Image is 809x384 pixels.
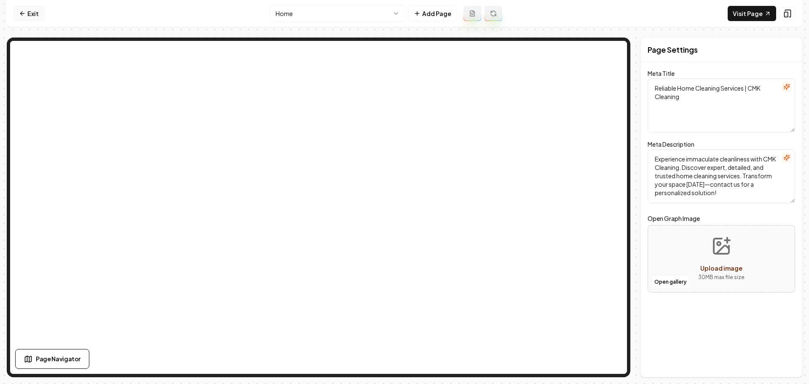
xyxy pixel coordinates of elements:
[651,275,689,289] button: Open gallery
[700,264,742,272] span: Upload image
[15,349,89,369] button: Page Navigator
[408,6,457,21] button: Add Page
[485,6,502,21] button: Regenerate page
[36,354,80,363] span: Page Navigator
[648,70,675,77] label: Meta Title
[463,6,481,21] button: Add admin page prompt
[691,229,751,288] button: Upload image
[648,44,698,56] h2: Page Settings
[728,6,776,21] a: Visit Page
[648,140,694,148] label: Meta Description
[13,6,44,21] a: Exit
[648,213,795,223] label: Open Graph Image
[698,273,745,282] p: 30 MB max file size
